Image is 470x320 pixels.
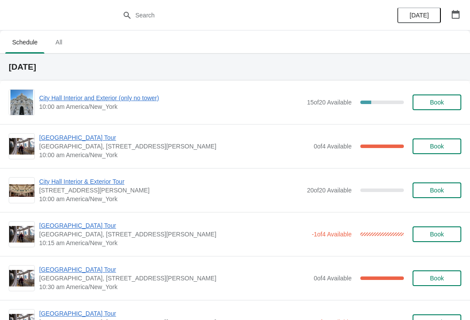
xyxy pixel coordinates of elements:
span: Book [430,143,444,150]
span: [GEOGRAPHIC_DATA], [STREET_ADDRESS][PERSON_NAME] [39,230,307,239]
button: Book [413,182,461,198]
span: 10:00 am America/New_York [39,195,302,203]
img: City Hall Tower Tour | City Hall Visitor Center, 1400 John F Kennedy Boulevard Suite 121, Philade... [9,138,34,155]
img: City Hall Interior and Exterior (only no tower) | | 10:00 am America/New_York [10,90,34,115]
span: Book [430,187,444,194]
span: [GEOGRAPHIC_DATA] Tour [39,309,307,318]
img: City Hall Tower Tour | City Hall Visitor Center, 1400 John F Kennedy Boulevard Suite 121, Philade... [9,270,34,287]
span: 15 of 20 Available [307,99,352,106]
span: [GEOGRAPHIC_DATA] Tour [39,221,307,230]
span: 10:00 am America/New_York [39,102,302,111]
button: Book [413,138,461,154]
span: City Hall Interior & Exterior Tour [39,177,302,186]
span: [GEOGRAPHIC_DATA], [STREET_ADDRESS][PERSON_NAME] [39,274,309,283]
span: Schedule [5,34,44,50]
span: 20 of 20 Available [307,187,352,194]
span: [STREET_ADDRESS][PERSON_NAME] [39,186,302,195]
span: All [48,34,70,50]
img: City Hall Interior & Exterior Tour | 1400 John F Kennedy Boulevard, Suite 121, Philadelphia, PA, ... [9,184,34,197]
span: -1 of 4 Available [312,231,352,238]
input: Search [135,7,352,23]
button: Book [413,94,461,110]
button: Book [413,226,461,242]
button: [DATE] [397,7,441,23]
span: [GEOGRAPHIC_DATA], [STREET_ADDRESS][PERSON_NAME] [39,142,309,151]
button: Book [413,270,461,286]
span: Book [430,275,444,282]
span: 10:15 am America/New_York [39,239,307,247]
span: [DATE] [410,12,429,19]
span: 10:00 am America/New_York [39,151,309,159]
span: [GEOGRAPHIC_DATA] Tour [39,265,309,274]
span: City Hall Interior and Exterior (only no tower) [39,94,302,102]
h2: [DATE] [9,63,461,71]
img: City Hall Tower Tour | City Hall Visitor Center, 1400 John F Kennedy Boulevard Suite 121, Philade... [9,226,34,243]
span: 0 of 4 Available [314,275,352,282]
span: Book [430,99,444,106]
span: [GEOGRAPHIC_DATA] Tour [39,133,309,142]
span: Book [430,231,444,238]
span: 10:30 am America/New_York [39,283,309,291]
span: 0 of 4 Available [314,143,352,150]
